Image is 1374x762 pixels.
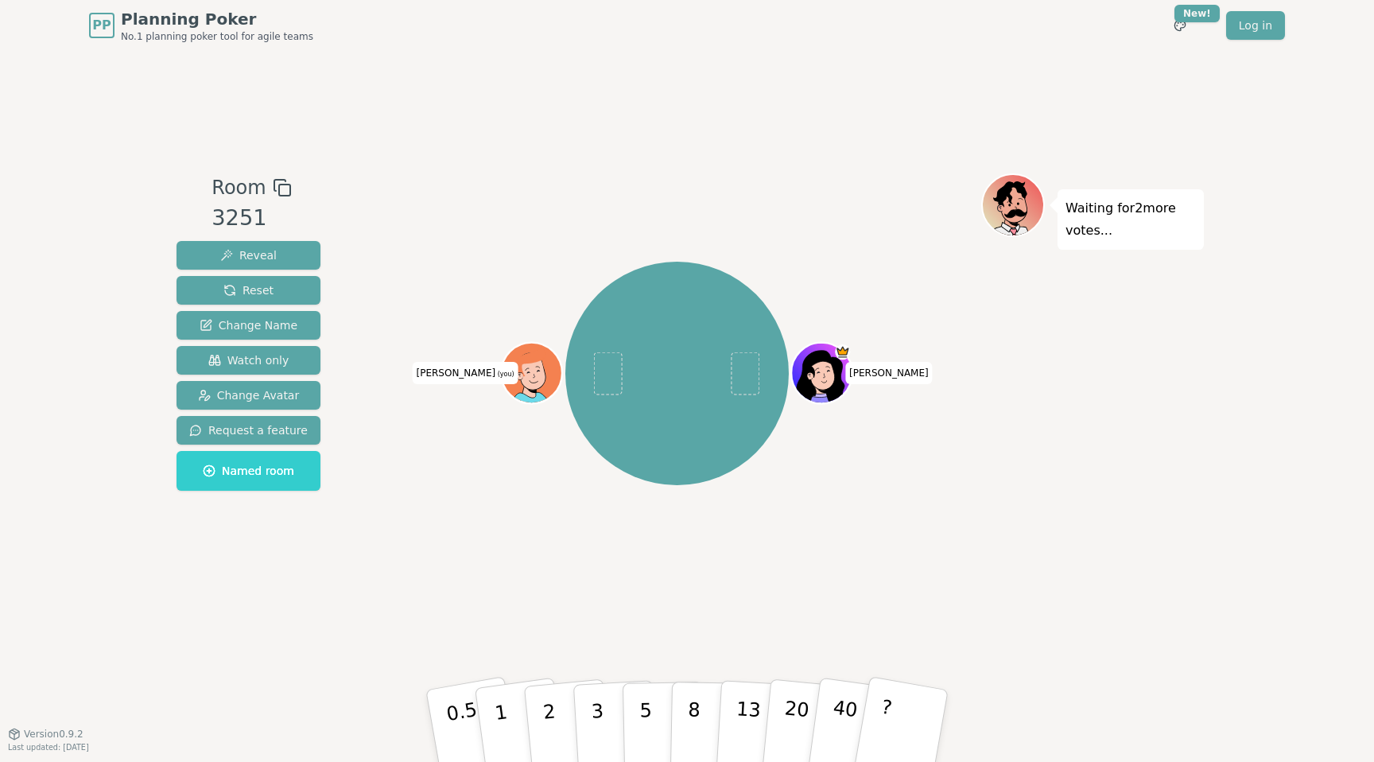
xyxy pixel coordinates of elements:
div: 3251 [212,202,291,235]
span: Change Name [200,317,297,333]
button: New! [1166,11,1194,40]
button: Watch only [177,346,320,375]
a: Log in [1226,11,1285,40]
span: No.1 planning poker tool for agile teams [121,30,313,43]
span: Last updated: [DATE] [8,743,89,752]
span: PP [92,16,111,35]
button: Version0.9.2 [8,728,83,741]
span: (you) [495,371,514,378]
button: Change Name [177,311,320,340]
span: Named room [203,463,294,479]
span: Version 0.9.2 [24,728,83,741]
button: Reveal [177,241,320,270]
span: Reveal [220,247,277,263]
a: PPPlanning PokerNo.1 planning poker tool for agile teams [89,8,313,43]
button: Change Avatar [177,381,320,410]
span: Thomas is the host [836,344,851,360]
div: New! [1174,5,1220,22]
button: Click to change your avatar [503,344,561,402]
span: Room [212,173,266,202]
span: Planning Poker [121,8,313,30]
span: Reset [223,282,274,298]
span: Click to change your name [845,362,933,384]
span: Click to change your name [412,362,518,384]
span: Watch only [208,352,289,368]
button: Named room [177,451,320,491]
span: Request a feature [189,422,308,438]
button: Request a feature [177,416,320,445]
button: Reset [177,276,320,305]
p: Waiting for 2 more votes... [1065,197,1196,242]
span: Change Avatar [198,387,300,403]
